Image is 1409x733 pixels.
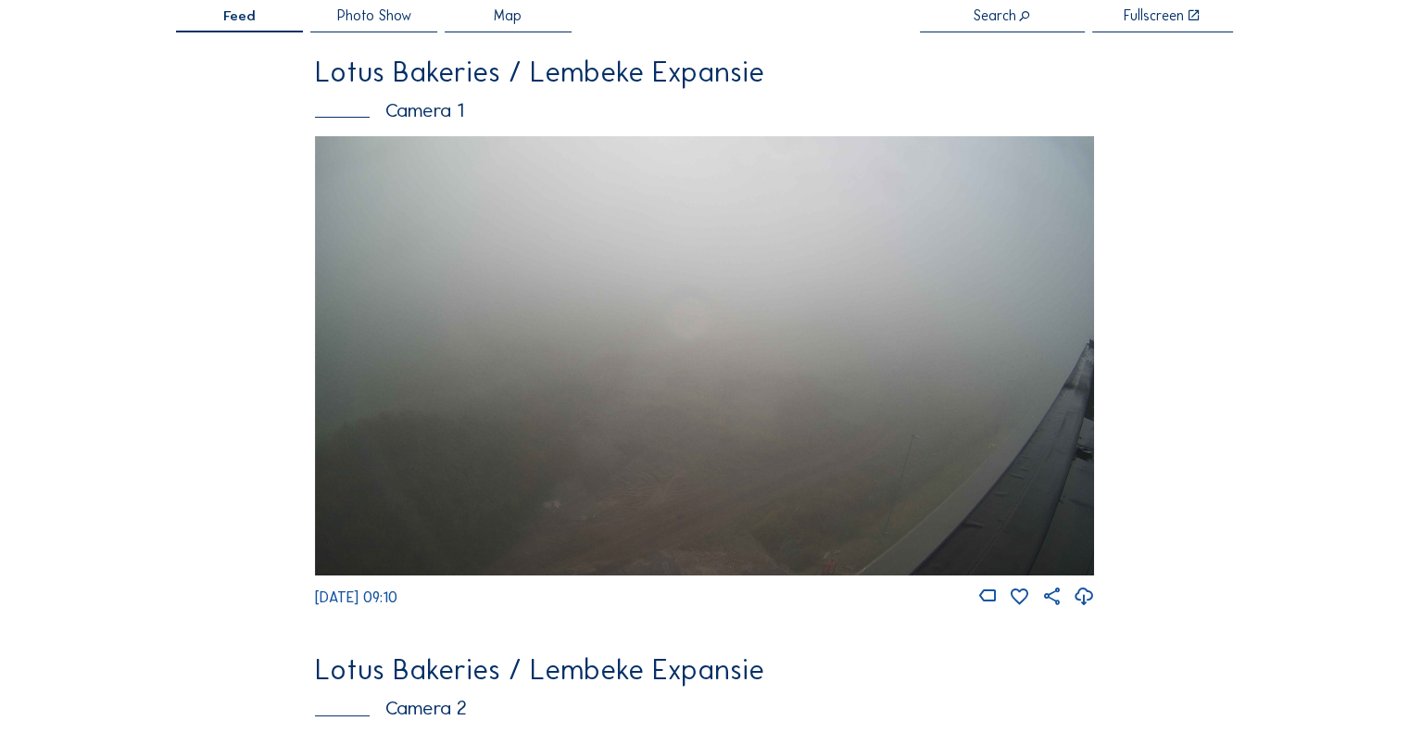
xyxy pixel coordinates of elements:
[315,698,1094,718] div: Camera 2
[223,8,256,22] span: Feed
[315,656,1094,685] div: Lotus Bakeries / Lembeke Expansie
[494,8,522,22] span: Map
[315,58,1094,87] div: Lotus Bakeries / Lembeke Expansie
[336,8,410,22] span: Photo Show
[315,100,1094,120] div: Camera 1
[315,136,1094,575] img: Image
[1124,8,1184,22] div: Fullscreen
[315,588,397,606] span: [DATE] 09:10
